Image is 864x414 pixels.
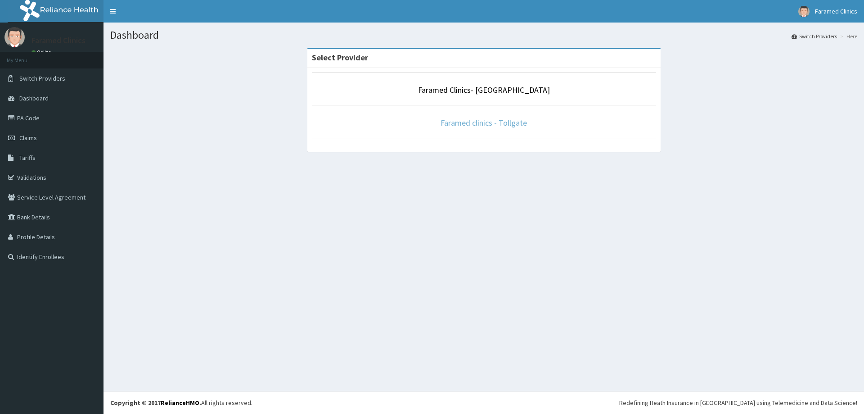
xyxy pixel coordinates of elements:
[792,32,837,40] a: Switch Providers
[312,52,368,63] strong: Select Provider
[19,74,65,82] span: Switch Providers
[31,36,85,45] p: Faramed Clinics
[798,6,810,17] img: User Image
[19,94,49,102] span: Dashboard
[19,134,37,142] span: Claims
[838,32,857,40] li: Here
[815,7,857,15] span: Faramed Clinics
[619,398,857,407] div: Redefining Heath Insurance in [GEOGRAPHIC_DATA] using Telemedicine and Data Science!
[110,29,857,41] h1: Dashboard
[103,391,864,414] footer: All rights reserved.
[19,154,36,162] span: Tariffs
[110,399,201,407] strong: Copyright © 2017 .
[4,27,25,47] img: User Image
[418,85,550,95] a: Faramed Clinics- [GEOGRAPHIC_DATA]
[31,49,53,55] a: Online
[441,118,527,128] a: Faramed clinics - Tollgate
[161,399,199,407] a: RelianceHMO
